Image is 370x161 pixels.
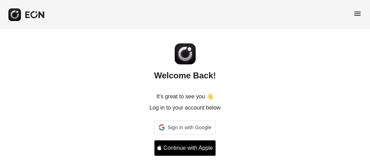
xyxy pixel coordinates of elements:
h2: Welcome Back! [154,70,216,81]
p: Log in to your account below [150,104,221,112]
button: Signin with apple ID [154,140,216,156]
p: It's great to see you 👋 [157,92,214,101]
div: Sign in with Google [154,120,216,134]
span: Sign in with Google [168,123,211,132]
